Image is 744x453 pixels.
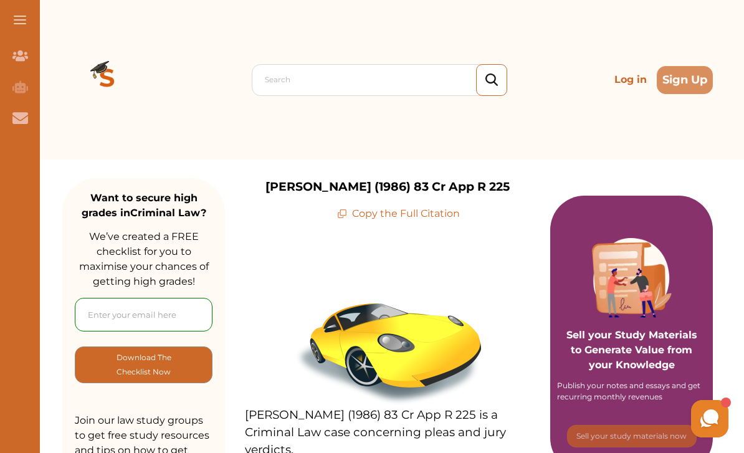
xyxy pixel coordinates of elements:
img: car-3.03.58-PM-300x165.png [294,303,481,406]
img: search_icon [485,74,498,87]
button: Sign Up [657,66,713,94]
p: Log in [609,67,652,92]
button: [object Object] [75,346,212,383]
div: Publish your notes and essays and get recurring monthly revenues [557,380,707,403]
input: Enter your email here [75,298,212,331]
p: [PERSON_NAME] (1986) 83 Cr App R 225 [265,178,510,196]
p: Download The Checklist Now [100,350,187,379]
iframe: HelpCrunch [445,397,732,441]
img: Logo [62,35,152,125]
strong: Want to secure high grades in Criminal Law ? [82,192,206,219]
span: We’ve created a FREE checklist for you to maximise your chances of getting high grades! [79,231,209,287]
p: Copy the Full Citation [337,206,460,221]
img: Purple card image [592,238,672,318]
p: Sell your Study Materials to Generate Value from your Knowledge [563,293,700,373]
